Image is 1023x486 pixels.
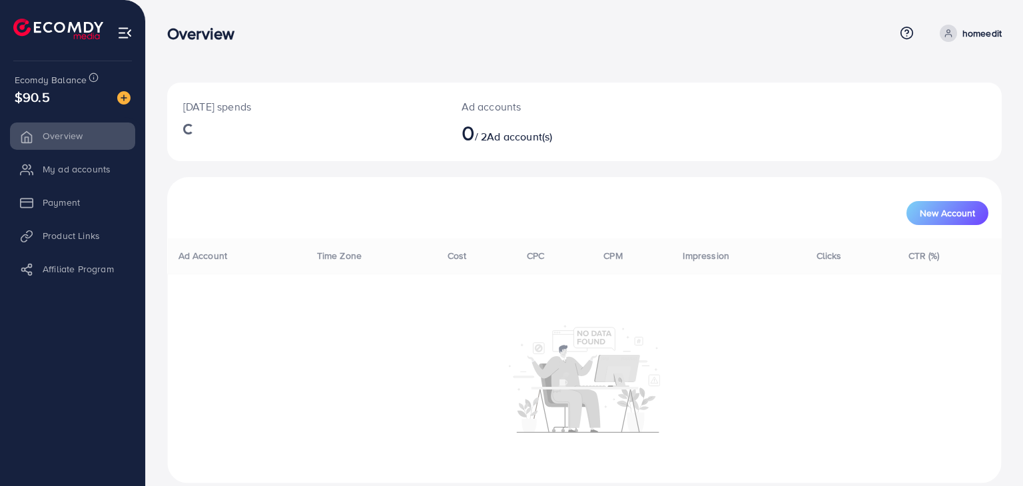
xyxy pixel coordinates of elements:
[920,208,975,218] span: New Account
[167,24,245,43] h3: Overview
[906,201,988,225] button: New Account
[15,73,87,87] span: Ecomdy Balance
[117,25,133,41] img: menu
[462,117,475,148] span: 0
[183,99,430,115] p: [DATE] spends
[13,19,103,39] img: logo
[462,120,638,145] h2: / 2
[962,25,1002,41] p: homeedit
[462,99,638,115] p: Ad accounts
[15,87,50,107] span: $90.5
[117,91,131,105] img: image
[487,129,552,144] span: Ad account(s)
[934,25,1002,42] a: homeedit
